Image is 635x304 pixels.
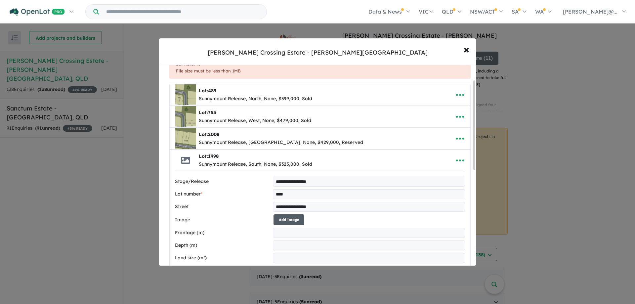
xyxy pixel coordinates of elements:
img: Harris%20Crossing%20Estate%20-%20Bohle%20Plains%20-%20Lot%20755___1740701888.png [175,106,196,127]
b: Lot: [199,109,216,115]
label: Image [175,216,271,224]
img: Openlot PRO Logo White [10,8,65,16]
label: Stage/Release [175,178,270,186]
b: Lot: [199,131,219,137]
div: Sunnymount Release, West, None, $479,000, Sold [199,117,311,125]
div: [PERSON_NAME] Crossing Estate - [PERSON_NAME][GEOGRAPHIC_DATA] [208,48,428,57]
button: Close [461,61,464,66]
span: 489 [208,88,216,94]
input: Try estate name, suburb, builder or developer [100,5,265,19]
div: Sunnymount Release, South, None, $325,000, Sold [199,160,312,168]
label: Street [175,203,270,211]
img: Harris%20Crossing%20Estate%20-%20Bohle%20Plains%20-%20Lot%20489___1740701831.png [175,84,196,106]
img: Harris%20Crossing%20Estate%20-%20Bohle%20Plains%20-%20Lot%202008___1740702302.png [175,128,196,149]
label: Land size (m²) [175,254,270,262]
label: Lot number [175,190,270,198]
label: Frontage (m) [175,229,270,237]
span: 1998 [208,153,219,159]
div: File size must be less than 1MB [176,67,464,75]
b: Lot: [199,153,219,159]
div: Sunnymount Release, [GEOGRAPHIC_DATA], None, $429,000, Reserved [199,139,363,147]
b: Lot: [199,88,216,94]
span: 2008 [208,131,219,137]
label: Depth (m) [175,241,270,249]
span: 755 [208,109,216,115]
span: [PERSON_NAME]@... [563,8,617,15]
div: Sunnymount Release, North, None, $399,000, Sold [199,95,312,103]
span: × [463,42,469,56]
button: Add image [274,214,304,225]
